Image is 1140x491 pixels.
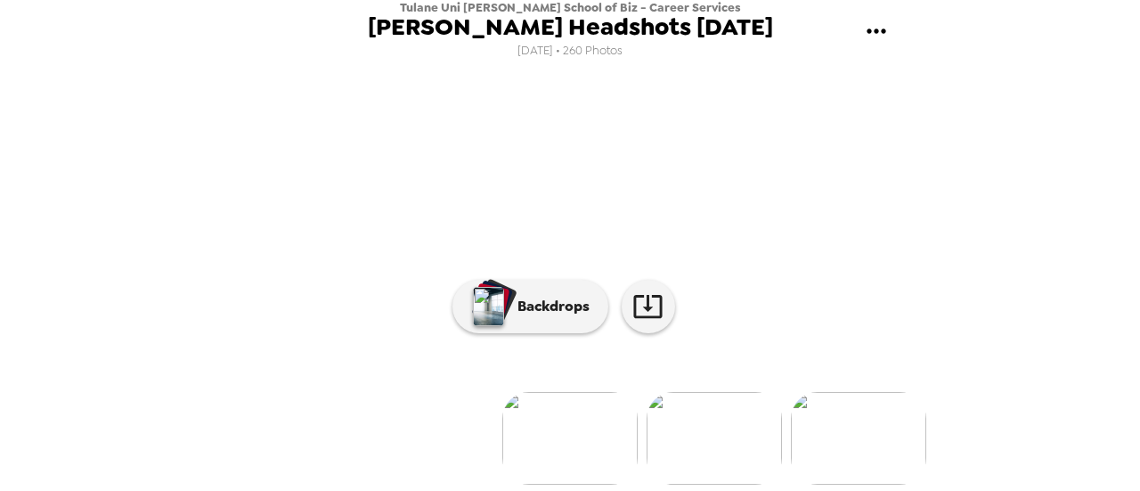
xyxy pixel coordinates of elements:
[502,392,638,485] img: gallery
[847,3,905,61] button: gallery menu
[791,392,926,485] img: gallery
[368,15,773,39] span: [PERSON_NAME] Headshots [DATE]
[452,280,608,333] button: Backdrops
[517,39,623,63] span: [DATE] • 260 Photos
[509,296,590,317] p: Backdrops
[647,392,782,485] img: gallery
